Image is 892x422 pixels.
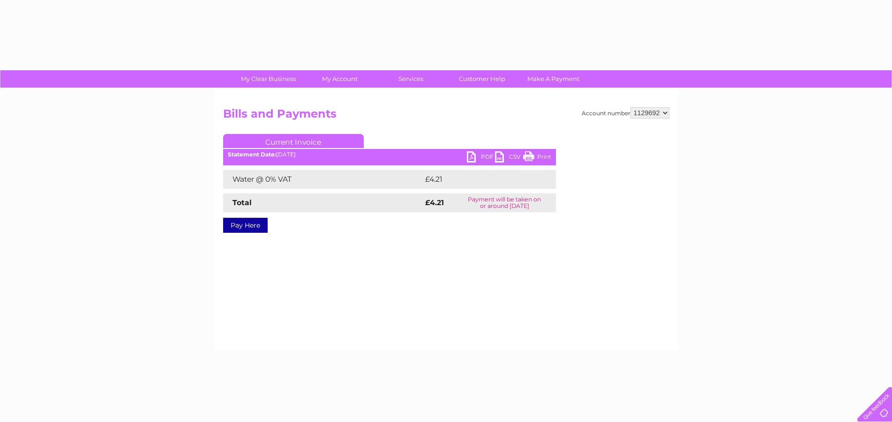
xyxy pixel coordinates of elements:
[515,70,592,88] a: Make A Payment
[223,134,364,148] a: Current Invoice
[301,70,378,88] a: My Account
[523,151,551,165] a: Print
[228,151,276,158] b: Statement Date:
[495,151,523,165] a: CSV
[230,70,307,88] a: My Clear Business
[453,193,555,212] td: Payment will be taken on or around [DATE]
[372,70,450,88] a: Services
[443,70,521,88] a: Customer Help
[232,198,252,207] strong: Total
[223,218,268,233] a: Pay Here
[223,107,669,125] h2: Bills and Payments
[423,170,532,189] td: £4.21
[223,170,423,189] td: Water @ 0% VAT
[582,107,669,118] div: Account number
[425,198,444,207] strong: £4.21
[223,151,556,158] div: [DATE]
[467,151,495,165] a: PDF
